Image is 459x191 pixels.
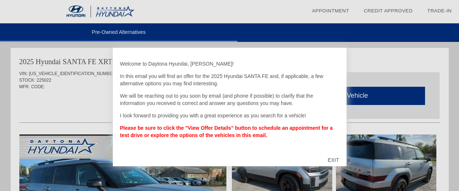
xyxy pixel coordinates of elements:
[120,60,339,67] p: Welcome to Daytona Hyundai, [PERSON_NAME]!
[120,73,339,87] p: In this email you will find an offer for the 2025 Hyundai SANTA FE and, if applicable, a few alte...
[320,149,346,171] div: EXIT
[120,125,333,138] strong: Please be sure to click the "View Offer Details" button to schedule an appointment for a test dri...
[427,8,452,13] a: Trade-In
[120,92,339,107] p: We will be reaching out to you soon by email (and phone if possible) to clarify that the informat...
[364,8,413,13] a: Credit Approved
[312,8,349,13] a: Appointment
[120,112,339,119] p: I look forward to providing you with a great experience as you search for a vehicle!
